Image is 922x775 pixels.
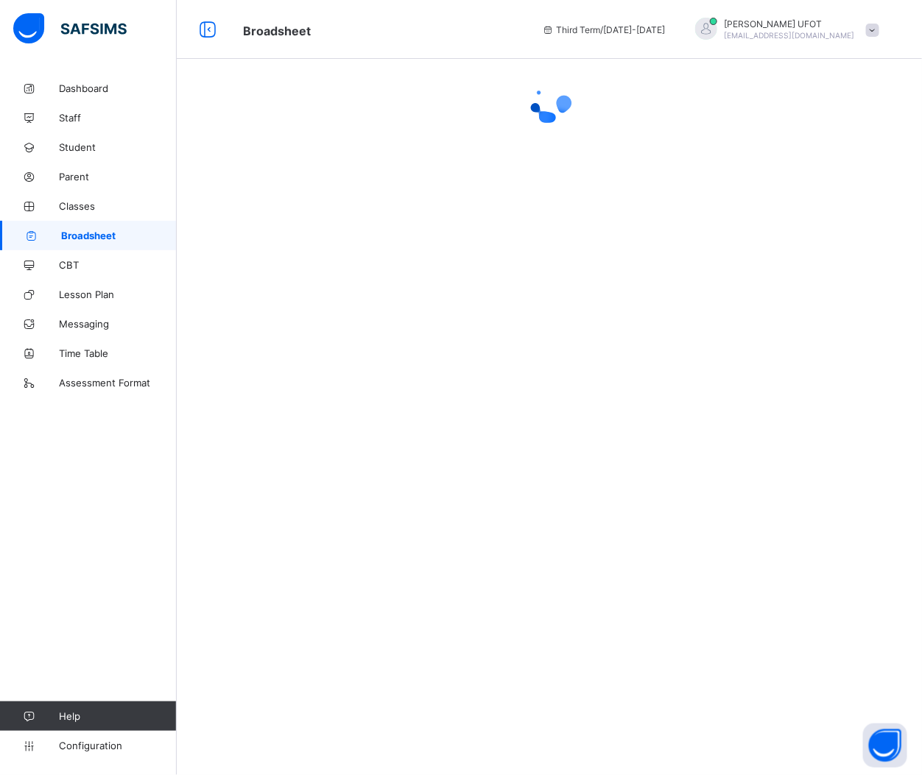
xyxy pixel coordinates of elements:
span: [EMAIL_ADDRESS][DOMAIN_NAME] [725,31,855,40]
span: Assessment Format [59,377,177,389]
span: Time Table [59,347,177,359]
span: Parent [59,171,177,183]
div: GABRIELUFOT [680,18,887,42]
span: Staff [59,112,177,124]
button: Open asap [863,723,907,768]
span: Lesson Plan [59,289,177,300]
span: Configuration [59,740,176,751]
span: Broadsheet [61,230,177,241]
span: Messaging [59,318,177,330]
span: Help [59,710,176,722]
span: [PERSON_NAME] UFOT [725,18,855,29]
span: session/term information [542,24,666,35]
span: Classes [59,200,177,212]
span: Broadsheet [243,24,311,38]
img: safsims [13,13,127,44]
span: Dashboard [59,82,177,94]
span: Student [59,141,177,153]
span: CBT [59,259,177,271]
